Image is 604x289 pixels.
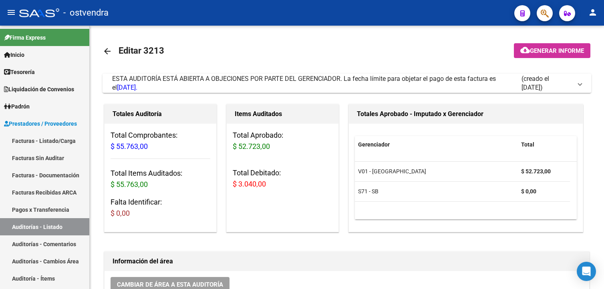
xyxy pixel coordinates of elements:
[4,85,74,94] span: Liquidación de Convenios
[588,8,598,17] mat-icon: person
[111,180,148,189] span: $ 55.763,00
[530,47,584,54] span: Generar informe
[521,74,572,92] span: (creado el [DATE])
[117,281,223,288] span: Cambiar de área a esta auditoría
[521,188,536,195] strong: $ 0,00
[358,188,379,195] span: S71 - SB
[6,8,16,17] mat-icon: menu
[4,33,46,42] span: Firma Express
[4,102,30,111] span: Padrón
[355,136,518,153] datatable-header-cell: Gerenciador
[63,4,109,22] span: - ostvendra
[4,119,77,128] span: Prestadores / Proveedores
[117,84,137,91] span: [DATE].
[103,74,591,93] mat-expansion-panel-header: ESTA AUDITORÍA ESTÁ ABIERTA A OBJECIONES POR PARTE DEL GERENCIADOR. La fecha límite para objetar ...
[577,262,596,281] div: Open Intercom Messenger
[111,168,210,190] h3: Total Items Auditados:
[358,168,426,175] span: V01 - [GEOGRAPHIC_DATA]
[119,46,164,56] span: Editar 3213
[111,197,210,219] h3: Falta Identificar:
[233,142,270,151] span: $ 52.723,00
[235,108,330,120] h1: Items Auditados
[4,68,35,76] span: Tesorería
[111,209,130,217] span: $ 0,00
[233,180,266,188] span: $ 3.040,00
[4,50,24,59] span: Inicio
[113,255,581,268] h1: Información del área
[233,167,332,190] h3: Total Debitado:
[112,75,496,91] span: ESTA AUDITORÍA ESTÁ ABIERTA A OBJECIONES POR PARTE DEL GERENCIADOR. La fecha límite para objetar ...
[103,46,112,56] mat-icon: arrow_back
[521,141,534,148] span: Total
[357,108,575,120] h1: Totales Aprobado - Imputado x Gerenciador
[111,130,210,152] h3: Total Comprobantes:
[358,141,390,148] span: Gerenciador
[518,136,570,153] datatable-header-cell: Total
[521,168,551,175] strong: $ 52.723,00
[111,142,148,151] span: $ 55.763,00
[113,108,208,120] h1: Totales Auditoría
[233,130,332,152] h3: Total Aprobado:
[520,45,530,55] mat-icon: cloud_download
[514,43,590,58] button: Generar informe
